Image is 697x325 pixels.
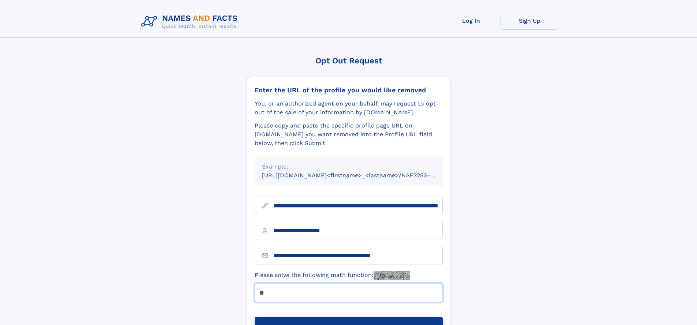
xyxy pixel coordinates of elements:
[247,56,450,65] div: Opt Out Request
[138,12,244,32] img: Logo Names and Facts
[255,86,443,94] div: Enter the URL of the profile you would like removed
[255,121,443,148] div: Please copy and paste the specific profile page URL on [DOMAIN_NAME] you want removed into the Pr...
[262,162,435,171] div: Example:
[262,172,457,179] small: [URL][DOMAIN_NAME]<firstname>_<lastname>/NAF325G-xxxxxxxx
[442,12,501,30] a: Log In
[255,99,443,117] div: You, or an authorized agent on your behalf, may request to opt-out of the sale of your informatio...
[501,12,559,30] a: Sign Up
[255,271,410,280] label: Please solve the following math function:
